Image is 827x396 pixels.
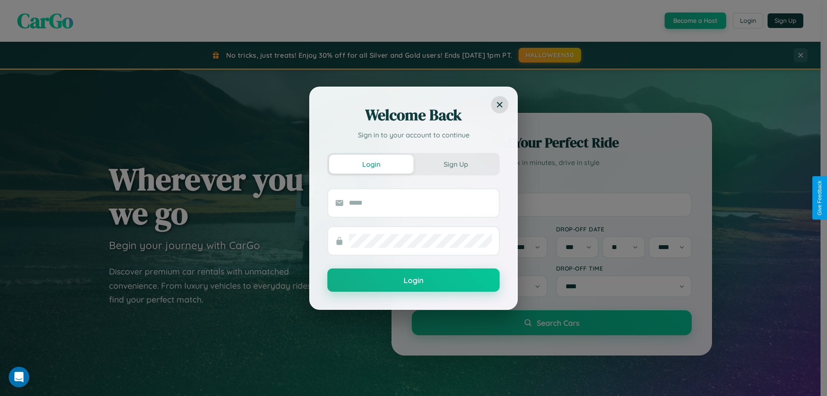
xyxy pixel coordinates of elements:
[327,105,500,125] h2: Welcome Back
[817,181,823,215] div: Give Feedback
[9,367,29,387] iframe: Intercom live chat
[327,268,500,292] button: Login
[329,155,413,174] button: Login
[327,130,500,140] p: Sign in to your account to continue
[413,155,498,174] button: Sign Up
